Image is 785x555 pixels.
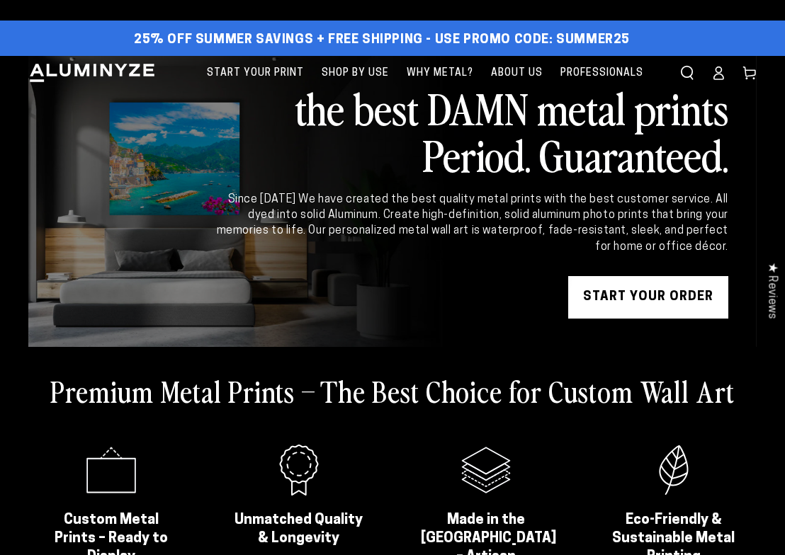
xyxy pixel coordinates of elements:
a: About Us [484,56,550,91]
span: Shop By Use [322,64,389,82]
img: Aluminyze [28,62,156,84]
div: Since [DATE] We have created the best quality metal prints with the best customer service. All dy... [214,192,728,256]
span: About Us [491,64,543,82]
h2: Premium Metal Prints – The Best Choice for Custom Wall Art [50,372,735,409]
span: Professionals [560,64,643,82]
span: Why Metal? [407,64,473,82]
span: Start Your Print [207,64,304,82]
a: Shop By Use [315,56,396,91]
h2: Unmatched Quality & Longevity [234,511,365,548]
a: Professionals [553,56,650,91]
h2: the best DAMN metal prints Period. Guaranteed. [214,84,728,178]
a: Why Metal? [400,56,480,91]
a: START YOUR Order [568,276,728,319]
div: Click to open Judge.me floating reviews tab [758,251,785,330]
summary: Search our site [672,57,703,88]
span: 25% off Summer Savings + Free Shipping - Use Promo Code: SUMMER25 [134,33,630,48]
a: Start Your Print [200,56,311,91]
